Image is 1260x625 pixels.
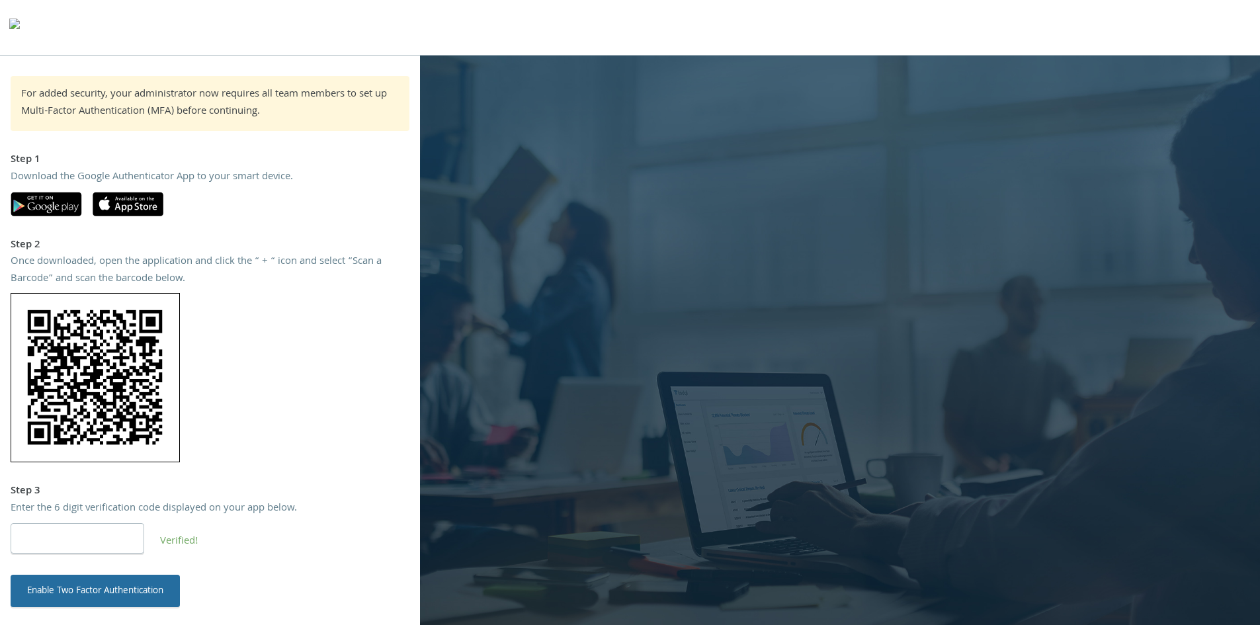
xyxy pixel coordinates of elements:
[11,192,82,216] img: google-play.svg
[11,501,409,518] div: Enter the 6 digit verification code displayed on your app below.
[11,293,180,462] img: 3vNdvAODUmQAAAAASUVORK5CYII=
[9,14,20,40] img: todyl-logo-dark.svg
[11,151,40,169] strong: Step 1
[93,192,163,216] img: apple-app-store.svg
[21,87,399,120] div: For added security, your administrator now requires all team members to set up Multi-Factor Authe...
[160,533,198,550] span: Verified!
[11,575,180,606] button: Enable Two Factor Authentication
[11,169,409,187] div: Download the Google Authenticator App to your smart device.
[11,254,409,288] div: Once downloaded, open the application and click the “ + “ icon and select “Scan a Barcode” and sc...
[11,483,40,500] strong: Step 3
[11,237,40,254] strong: Step 2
